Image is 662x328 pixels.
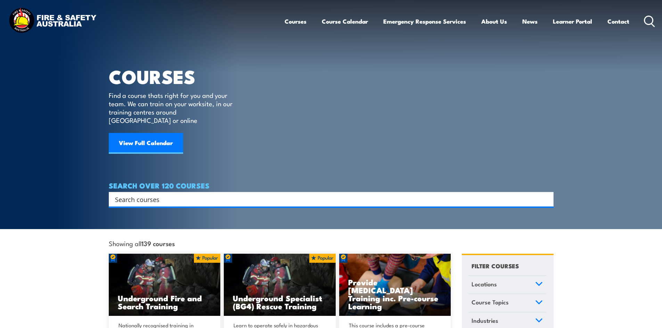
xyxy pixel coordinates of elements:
span: Course Topics [472,297,509,307]
a: Emergency Response Services [383,12,466,31]
a: Provide [MEDICAL_DATA] Training inc. Pre-course Learning [339,254,451,316]
a: Contact [607,12,629,31]
h3: Underground Fire and Search Training [118,294,212,310]
a: Underground Fire and Search Training [109,254,221,316]
span: Showing all [109,239,175,247]
a: Underground Specialist (BG4) Rescue Training [224,254,336,316]
img: Low Voltage Rescue and Provide CPR [339,254,451,316]
a: View Full Calendar [109,133,183,154]
span: Locations [472,279,497,289]
p: Find a course thats right for you and your team. We can train on your worksite, in our training c... [109,91,236,124]
img: Underground mine rescue [224,254,336,316]
a: Course Topics [468,294,546,312]
h3: Provide [MEDICAL_DATA] Training inc. Pre-course Learning [348,278,442,310]
a: Course Calendar [322,12,368,31]
h4: FILTER COURSES [472,261,519,270]
button: Search magnifier button [541,194,551,204]
h4: SEARCH OVER 120 COURSES [109,182,554,189]
input: Search input [115,194,538,204]
a: About Us [481,12,507,31]
img: Underground mine rescue [109,254,221,316]
h1: COURSES [109,68,243,84]
strong: 139 courses [141,238,175,248]
a: Learner Portal [553,12,592,31]
span: Industries [472,316,498,325]
form: Search form [116,194,540,204]
a: Courses [285,12,307,31]
a: Locations [468,276,546,294]
h3: Underground Specialist (BG4) Rescue Training [233,294,327,310]
a: News [522,12,538,31]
